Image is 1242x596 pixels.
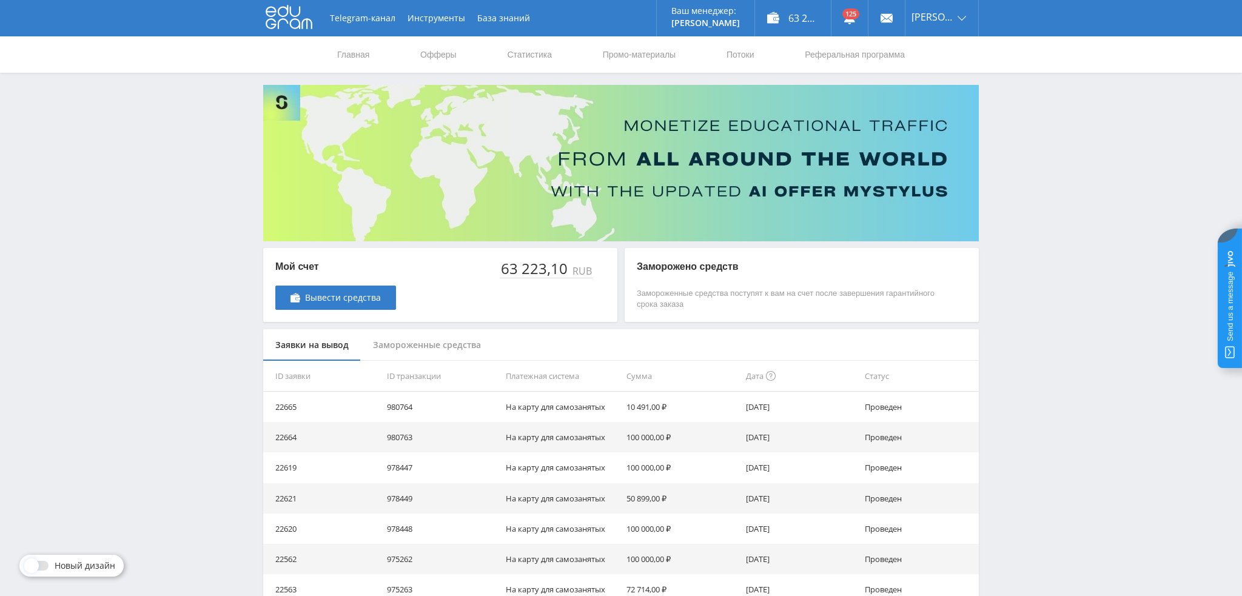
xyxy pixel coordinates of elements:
[305,293,381,303] span: Вывести средства
[622,422,740,452] td: 100 000,00 ₽
[55,561,115,571] span: Новый дизайн
[860,452,979,483] td: Проведен
[671,6,740,16] p: Ваш менеджер:
[263,329,361,361] div: Заявки на вывод
[382,544,501,574] td: 975262
[671,18,740,28] p: [PERSON_NAME]
[382,361,501,392] th: ID транзакции
[361,329,493,361] div: Замороженные средства
[382,452,501,483] td: 978447
[263,392,382,422] td: 22665
[741,483,860,514] td: [DATE]
[622,452,740,483] td: 100 000,00 ₽
[501,483,622,514] td: На карту для самозанятых
[501,361,622,392] th: Платежная система
[382,483,501,514] td: 978449
[382,514,501,544] td: 978448
[860,392,979,422] td: Проведен
[741,514,860,544] td: [DATE]
[382,392,501,422] td: 980764
[501,452,622,483] td: На карту для самозанятых
[263,452,382,483] td: 22619
[741,361,860,392] th: Дата
[419,36,458,73] a: Офферы
[622,483,740,514] td: 50 899,00 ₽
[860,544,979,574] td: Проведен
[275,260,396,273] p: Мой счет
[263,544,382,574] td: 22562
[804,36,906,73] a: Реферальная программа
[263,422,382,452] td: 22664
[501,392,622,422] td: На карту для самозанятых
[501,422,622,452] td: На карту для самозанятых
[275,286,396,310] a: Вывести средства
[263,361,382,392] th: ID заявки
[741,544,860,574] td: [DATE]
[336,36,371,73] a: Главная
[263,483,382,514] td: 22621
[602,36,677,73] a: Промо-материалы
[860,361,979,392] th: Статус
[263,85,979,241] img: Banner
[637,260,942,273] p: Заморожено средств
[860,483,979,514] td: Проведен
[741,452,860,483] td: [DATE]
[637,288,942,310] p: Замороженные средства поступят к вам на счет после завершения гарантийного срока заказа
[911,12,954,22] span: [PERSON_NAME]
[570,266,593,276] div: RUB
[741,392,860,422] td: [DATE]
[860,514,979,544] td: Проведен
[622,392,740,422] td: 10 491,00 ₽
[382,422,501,452] td: 980763
[622,544,740,574] td: 100 000,00 ₽
[860,422,979,452] td: Проведен
[500,260,570,277] div: 63 223,10
[622,514,740,544] td: 100 000,00 ₽
[501,544,622,574] td: На карту для самозанятых
[506,36,553,73] a: Статистика
[622,361,740,392] th: Сумма
[263,514,382,544] td: 22620
[741,422,860,452] td: [DATE]
[725,36,756,73] a: Потоки
[501,514,622,544] td: На карту для самозанятых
